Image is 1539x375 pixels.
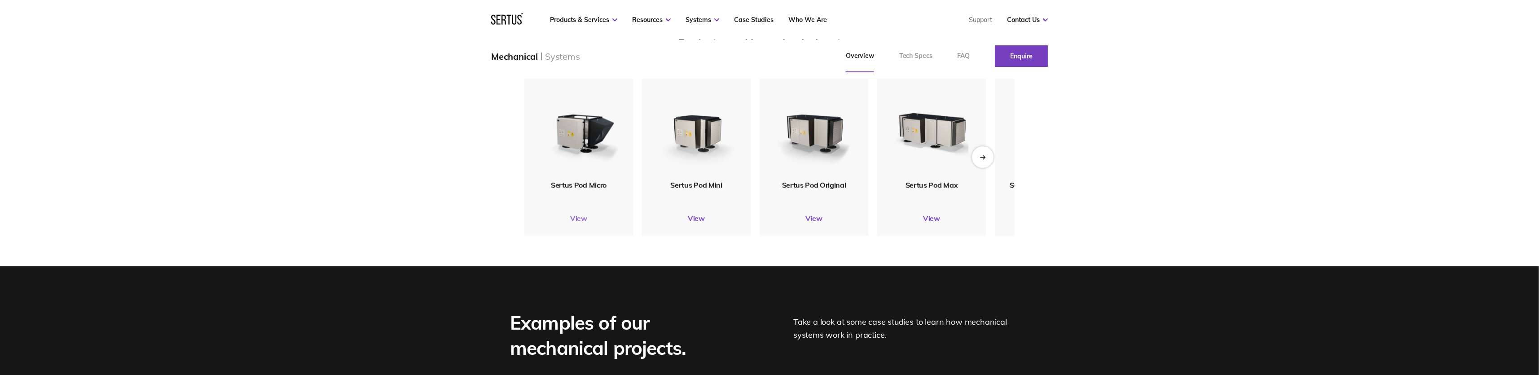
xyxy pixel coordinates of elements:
[1007,16,1048,24] a: Contact Us
[782,181,846,190] span: Sertus Pod Original
[686,16,719,24] a: Systems
[491,51,538,62] div: Mechanical
[969,16,992,24] a: Support
[1010,181,1088,190] span: Sertus Pod Mini Vertical
[972,146,994,168] div: Next slide
[1377,271,1539,375] iframe: Chat Widget
[760,214,868,223] a: View
[632,16,671,24] a: Resources
[995,214,1104,223] a: View
[906,181,958,190] span: Sertus Pod Max
[670,181,722,190] span: Sertus Pod Mini
[887,40,945,72] a: Tech Specs
[995,45,1048,67] a: Enquire
[788,16,827,24] a: Who We Are
[524,214,633,223] a: View
[545,51,580,62] div: Systems
[793,310,1029,361] div: Take a look at some case studies to learn how mechanical systems work in practice.
[877,214,986,223] a: View
[945,40,982,72] a: FAQ
[551,181,607,190] span: Sertus Pod Micro
[642,214,751,223] a: View
[734,16,774,24] a: Case Studies
[550,16,617,24] a: Products & Services
[510,310,752,361] div: Examples of our mechanical projects.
